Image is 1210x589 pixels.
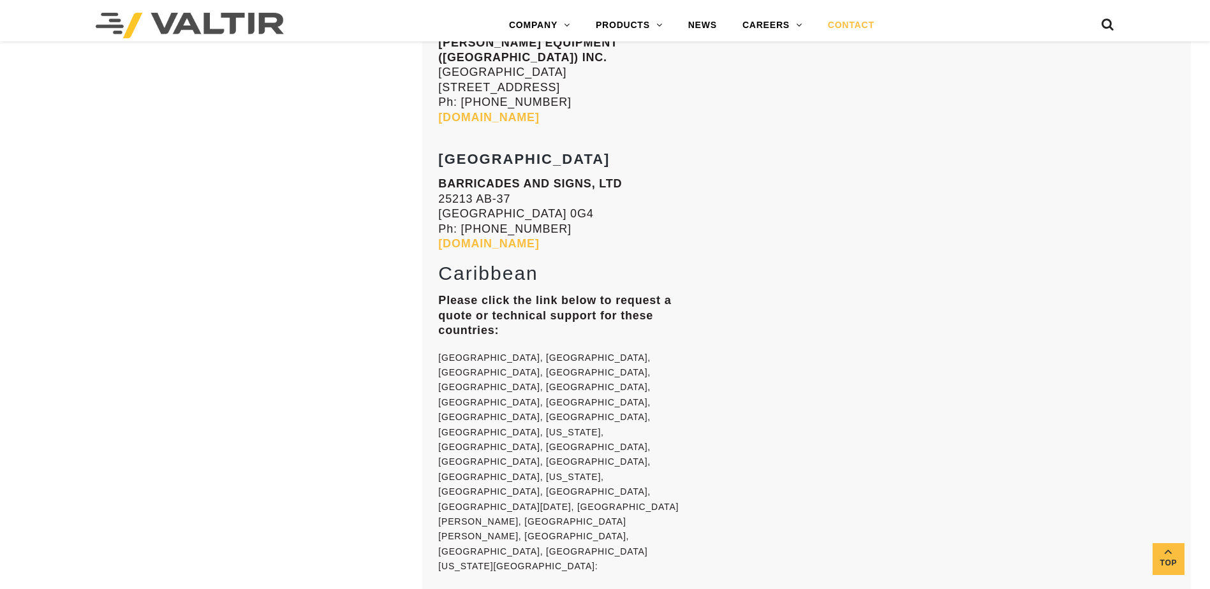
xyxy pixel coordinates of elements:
[438,177,622,190] strong: BARRICADES AND SIGNS, LTD
[815,13,887,38] a: CONTACT
[1153,543,1184,575] a: Top
[438,237,539,250] a: [DOMAIN_NAME]
[675,13,730,38] a: NEWS
[438,353,679,572] span: [GEOGRAPHIC_DATA], [GEOGRAPHIC_DATA], [GEOGRAPHIC_DATA], [GEOGRAPHIC_DATA], [GEOGRAPHIC_DATA], [G...
[438,263,679,284] h2: Caribbean
[438,36,679,125] p: [GEOGRAPHIC_DATA] [STREET_ADDRESS] Ph: [PHONE_NUMBER]
[1153,556,1184,571] span: Top
[438,111,539,124] a: [DOMAIN_NAME]
[583,13,675,38] a: PRODUCTS
[438,294,671,337] strong: Please click the link below to request a quote or technical support for these countries:
[96,13,284,38] img: Valtir
[438,177,679,251] p: 25213 AB-37 [GEOGRAPHIC_DATA] 0G4 Ph: [PHONE_NUMBER]
[496,13,583,38] a: COMPANY
[438,151,610,167] strong: [GEOGRAPHIC_DATA]
[730,13,815,38] a: CAREERS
